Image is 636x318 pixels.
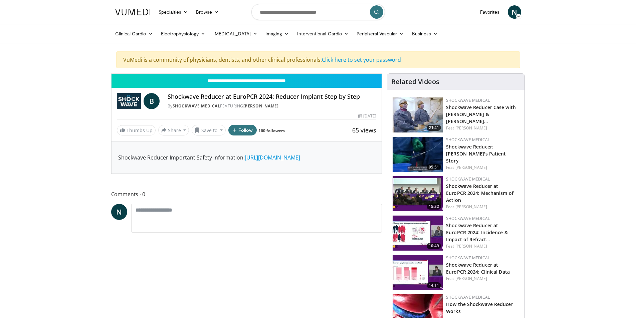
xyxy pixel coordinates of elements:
button: Share [158,125,189,135]
div: VuMedi is a community of physicians, dentists, and other clinical professionals. [116,51,520,68]
a: Specialties [155,5,192,19]
div: [DATE] [358,113,376,119]
a: 14:11 [393,255,443,290]
a: N [508,5,521,19]
button: Save to [192,125,226,135]
span: 14:11 [427,282,441,288]
div: Feat. [446,243,519,249]
a: 15:32 [393,176,443,211]
button: Follow [228,125,257,135]
div: Feat. [446,165,519,171]
a: [URL][DOMAIN_NAME] [245,154,300,161]
span: 05:51 [427,164,441,170]
a: Shockwave Medical [446,176,490,182]
a: Thumbs Up [117,125,156,135]
img: 193d9da3-42f9-4d17-9eb8-b3722e5421c9.150x105_q85_crop-smart_upscale.jpg [393,176,443,211]
a: Favorites [476,5,504,19]
div: By FEATURING [168,103,376,109]
img: e2c1aa2e-67d8-4965-a1e9-b38f94d8fcf3.150x105_q85_crop-smart_upscale.jpg [393,97,443,132]
span: Comments 0 [111,190,382,199]
a: 160 followers [258,128,285,133]
input: Search topics, interventions [251,4,385,20]
a: [PERSON_NAME] [455,243,487,249]
img: Shockwave Medical [117,93,141,109]
a: Shockwave Medical [446,255,490,261]
a: B [144,93,160,109]
span: 65 views [352,126,376,134]
a: Clinical Cardio [111,27,157,40]
img: VuMedi Logo [115,9,151,15]
h4: Shockwave Reducer at EuroPCR 2024: Reducer Implant Step by Step [168,93,376,100]
a: 21:41 [393,97,443,132]
img: bc9e8206-cb3d-4a08-8187-47bbd8524696.150x105_q85_crop-smart_upscale.jpg [393,137,443,172]
a: [MEDICAL_DATA] [209,27,261,40]
a: [PERSON_NAME] [243,103,279,109]
a: Peripheral Vascular [353,27,408,40]
a: [PERSON_NAME] [455,204,487,210]
div: Feat. [446,125,519,131]
a: Shockwave Medical [446,137,490,142]
a: Business [408,27,442,40]
a: 05:51 [393,137,443,172]
a: How the Shockwave Reducer Works [446,301,513,314]
a: Imaging [261,27,293,40]
a: Shockwave Medical [446,216,490,221]
img: 9bdbde1f-45dc-4f4a-b679-fd8f4185eeea.150x105_q85_crop-smart_upscale.jpg [393,216,443,251]
a: Click here to set your password [322,56,401,63]
a: Browse [192,5,223,19]
a: Electrophysiology [157,27,209,40]
span: 21:41 [427,125,441,131]
h4: Related Videos [391,78,439,86]
a: [PERSON_NAME] [455,165,487,170]
span: Shockwave Reducer Important Safety Information: [118,154,300,161]
a: Shockwave Medical [173,103,220,109]
a: [PERSON_NAME] [455,276,487,281]
a: Shockwave Medical [446,294,490,300]
a: Shockwave Reducer at EuroPCR 2024: Mechanism of Action [446,183,513,203]
span: 10:49 [427,243,441,249]
div: Feat. [446,276,519,282]
a: N [111,204,127,220]
a: [PERSON_NAME] [455,125,487,131]
a: Shockwave Reducer at EuroPCR 2024: Incidence & Impact of Refract… [446,222,508,243]
span: 15:32 [427,204,441,210]
img: 27139318-3849-4d9e-b133-034ede35ce2b.150x105_q85_crop-smart_upscale.jpg [393,255,443,290]
a: Shockwave Medical [446,97,490,103]
a: Shockwave Reducer: [PERSON_NAME]'s Patient Story [446,143,506,164]
div: Feat. [446,204,519,210]
a: 10:49 [393,216,443,251]
a: Shockwave Reducer at EuroPCR 2024: Clinical Data [446,262,510,275]
a: Shockwave Reducer Case with [PERSON_NAME] & [PERSON_NAME]… [446,104,516,124]
a: Interventional Cardio [293,27,353,40]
